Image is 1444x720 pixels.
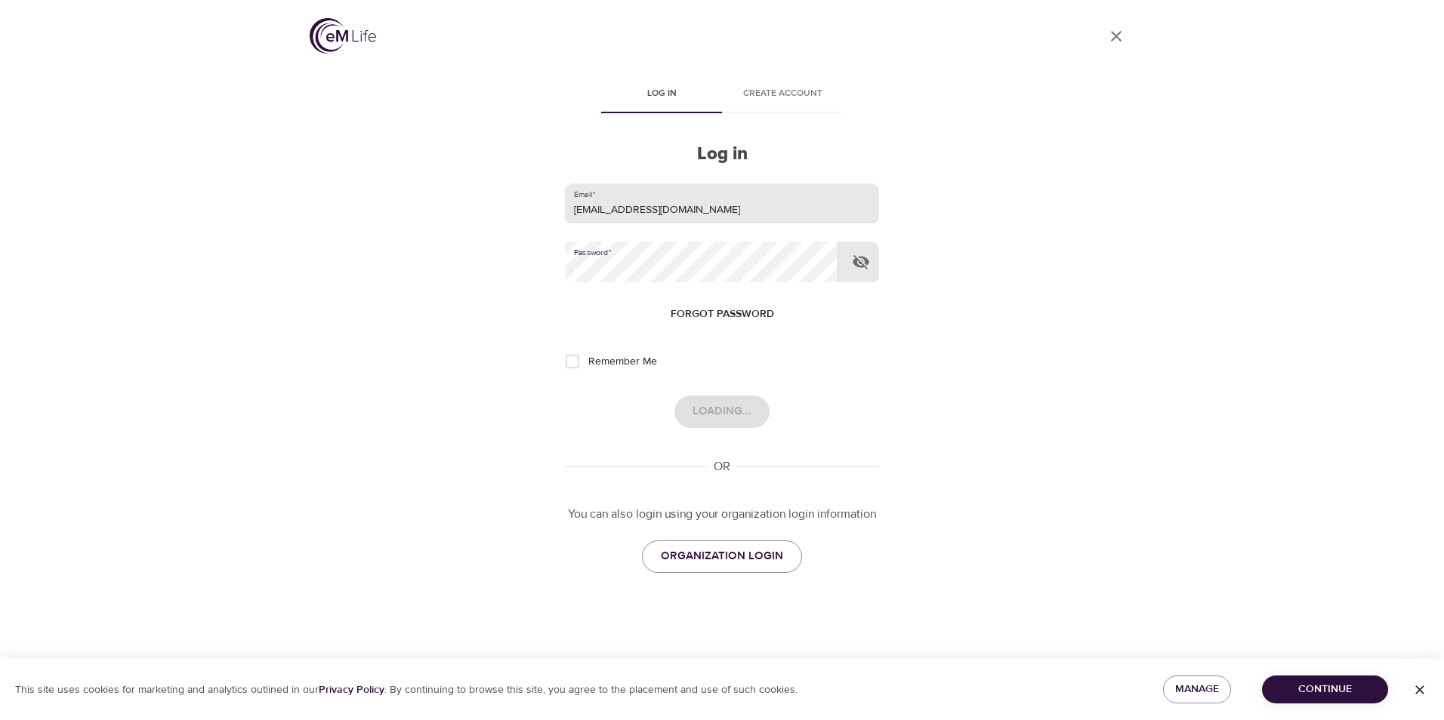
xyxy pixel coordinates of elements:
span: Manage [1175,680,1219,699]
a: Privacy Policy [319,683,384,697]
button: Continue [1262,675,1388,703]
div: OR [708,458,736,475]
span: Create account [731,86,834,102]
span: Continue [1274,680,1376,699]
div: disabled tabs example [565,77,879,113]
p: You can also login using your organization login information [565,506,879,523]
h2: Log in [565,143,879,165]
img: logo [310,18,376,54]
button: Forgot password [665,300,780,328]
a: close [1098,18,1134,54]
button: Manage [1163,675,1231,703]
a: ORGANIZATION LOGIN [642,540,802,572]
span: Remember Me [588,354,657,370]
span: Log in [610,86,713,102]
span: ORGANIZATION LOGIN [661,546,783,566]
span: Forgot password [671,305,774,324]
